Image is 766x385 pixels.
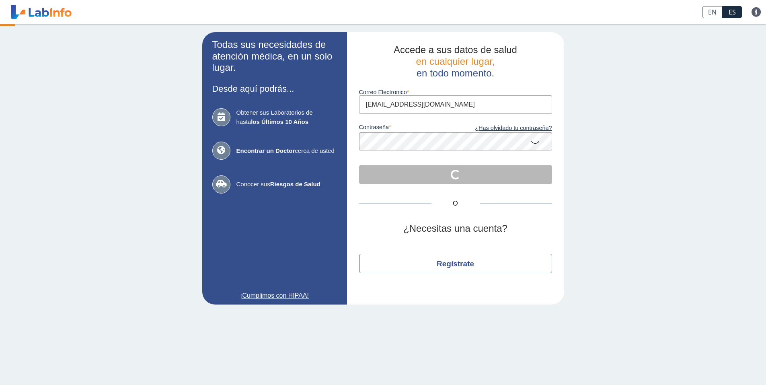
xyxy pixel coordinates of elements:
span: Accede a sus datos de salud [394,44,517,55]
a: EN [702,6,723,18]
h3: Desde aquí podrás... [212,84,337,94]
h2: ¿Necesitas una cuenta? [359,223,552,235]
b: Encontrar un Doctor [236,147,295,154]
h2: Todas sus necesidades de atención médica, en un solo lugar. [212,39,337,74]
span: en cualquier lugar, [416,56,495,67]
button: Regístrate [359,254,552,273]
b: los Últimos 10 Años [251,118,308,125]
a: ¡Cumplimos con HIPAA! [212,291,337,301]
label: contraseña [359,124,456,133]
span: en todo momento. [417,68,494,78]
span: Conocer sus [236,180,337,189]
label: Correo Electronico [359,89,552,95]
a: ¿Has olvidado tu contraseña? [456,124,552,133]
iframe: Help widget launcher [694,354,757,376]
span: Obtener sus Laboratorios de hasta [236,108,337,126]
b: Riesgos de Salud [270,181,320,187]
a: ES [723,6,742,18]
span: O [431,199,480,208]
span: cerca de usted [236,146,337,156]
